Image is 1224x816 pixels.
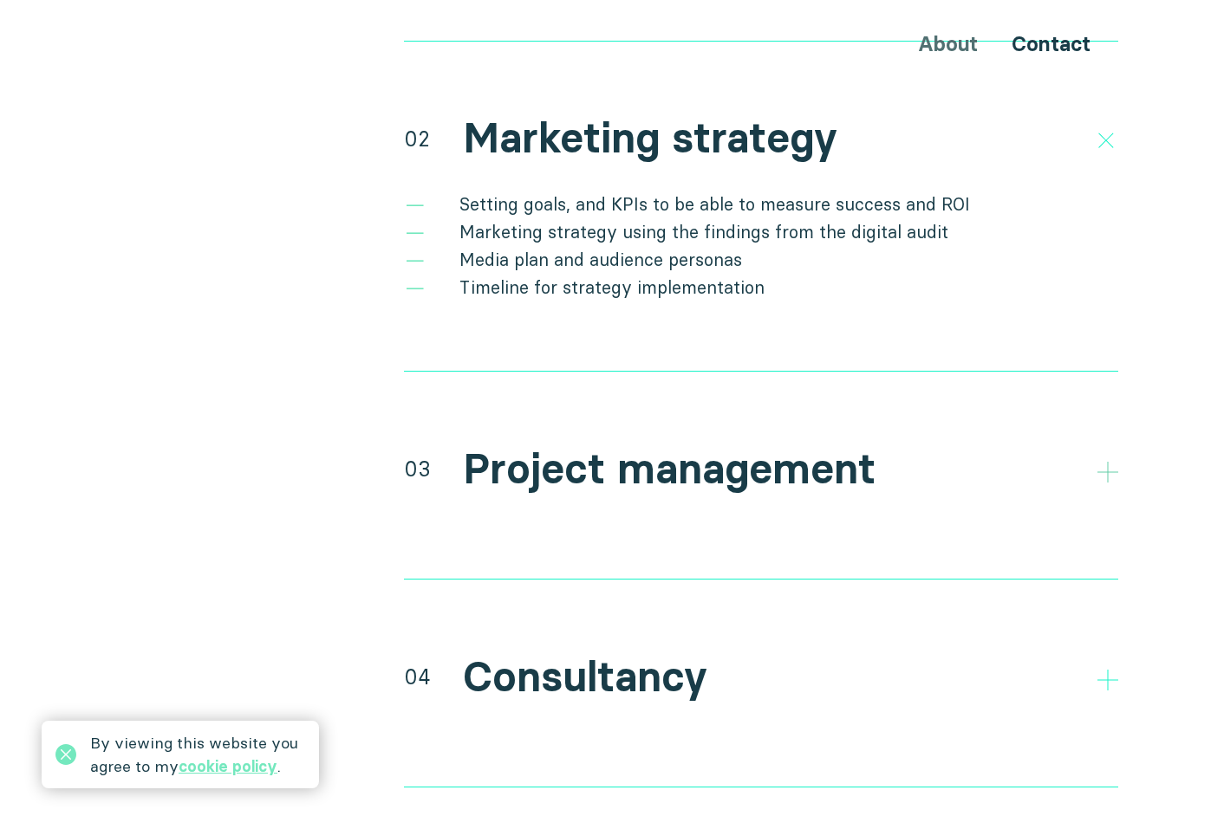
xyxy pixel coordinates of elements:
h2: Project management [463,444,876,495]
a: Contact [1012,31,1091,56]
li: Setting goals, and KPIs to be able to measure success and ROI [404,191,1118,218]
li: Media plan and audience personas [404,246,1118,274]
a: cookie policy [179,756,277,776]
h2: Marketing strategy [463,113,837,164]
div: By viewing this website you agree to my . [90,731,305,778]
div: 04 [404,661,431,692]
div: 03 [404,453,431,484]
li: Timeline for strategy implementation [404,274,1118,301]
li: Marketing strategy using the findings from the digital audit [404,218,1118,246]
div: 02 [404,123,430,154]
h2: Consultancy [463,652,707,703]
